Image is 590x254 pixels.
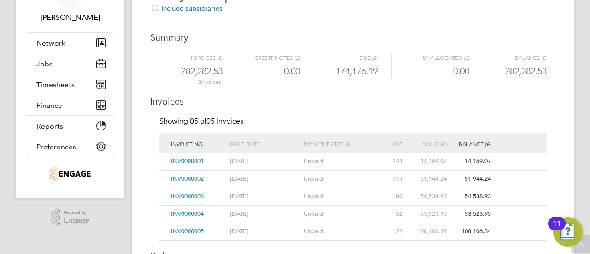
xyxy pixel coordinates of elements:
[228,133,301,154] div: Issue date
[391,53,469,64] div: Unallocated (£)
[228,153,301,170] div: [DATE]
[449,133,493,154] div: Balance (£)
[301,206,375,223] div: Unpaid
[553,224,561,236] div: 11
[64,217,89,224] span: Engage
[36,80,75,89] span: Timesheets
[228,223,301,240] div: [DATE]
[301,223,375,240] div: Unpaid
[449,153,493,170] div: 14,169.07
[375,223,405,240] div: 24
[36,101,62,110] span: Finance
[405,223,449,240] div: 108,106.34
[198,79,201,85] span: 5
[300,53,378,64] div: Due (£)
[301,171,375,188] div: Unpaid
[375,188,405,205] div: 80
[27,33,113,53] button: Network
[449,223,493,240] div: 108,106.34
[64,209,89,217] span: Powered by
[223,53,300,64] div: Credit notes (£)
[228,171,301,188] div: [DATE]
[171,175,204,183] span: INV0000002
[405,153,449,170] div: 14,169.07
[449,171,493,188] div: 51,944.24
[27,74,113,95] button: Timesheets
[171,157,204,165] span: INV0000001
[301,188,375,205] div: Unpaid
[51,209,90,226] a: Powered byEngage
[171,210,204,218] span: INV0000004
[375,206,405,223] div: 52
[405,188,449,205] div: 54,538.93
[171,227,204,235] span: INV0000005
[27,12,113,23] span: Jodene Collis-Smith
[228,188,301,205] div: [DATE]
[161,64,223,79] div: 282,282.53
[449,206,493,223] div: 53,523.95
[469,53,547,64] div: Balance (£)
[171,192,204,200] span: INV0000003
[190,117,243,126] span: 05 Invoices
[27,53,113,74] button: Jobs
[49,166,91,181] img: fusionstaff-logo-retina.png
[553,217,583,247] button: Open Resource Center, 11 new notifications
[201,79,221,85] ng-pluralize: invoices
[36,122,63,130] span: Reports
[27,95,113,115] button: Finance
[150,22,556,43] h3: Summary
[36,142,76,151] span: Preferences
[301,153,375,170] div: Unpaid
[27,116,113,136] button: Reports
[150,86,556,107] h3: Invoices
[449,188,493,205] div: 54,538.93
[228,206,301,223] div: [DATE]
[150,4,223,12] span: Include subsidiaries
[223,64,300,79] div: 0.00
[375,171,405,188] div: 115
[405,133,449,154] div: Value (£)
[36,59,53,68] span: Jobs
[375,133,405,166] div: Age (days)
[405,206,449,223] div: 53,523.95
[36,39,65,47] span: Network
[300,64,378,79] div: 174,176.19
[301,133,375,154] div: Payment status
[169,133,228,154] div: Invoice No.
[27,136,113,157] button: Preferences
[161,53,223,64] div: Invoices (£)
[469,64,547,79] div: 282,282.53
[27,166,113,181] a: Go to home page
[190,117,206,126] span: 05 of
[159,117,245,126] div: Showing
[391,64,469,79] div: 0.00
[405,171,449,188] div: 51,944.24
[375,153,405,170] div: 143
